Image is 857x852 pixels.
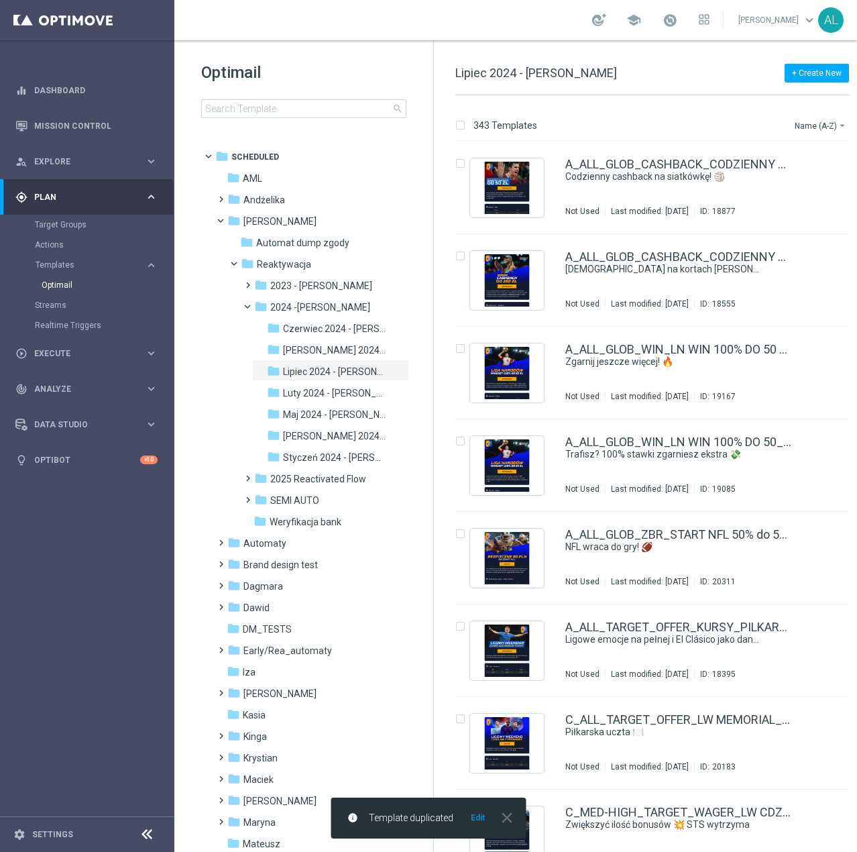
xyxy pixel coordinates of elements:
[793,117,849,134] button: Name (A-Z)arrow_drop_down
[565,170,760,183] a: Codzienny cashback na siatkówkę! 🏐
[34,72,158,108] a: Dashboard
[42,275,173,295] div: Optimail
[802,13,817,28] span: keyboard_arrow_down
[473,532,540,584] img: 20311.jpeg
[34,385,145,393] span: Analyze
[565,436,791,448] a: A_ALL_GLOB_WIN_LN WIN 100% DO 50_250625
[253,515,267,528] i: folder
[283,387,388,399] span: Luty 2024 - Antoni
[35,315,173,335] div: Realtime Triggers
[15,156,158,167] button: person_search Explore keyboard_arrow_right
[215,150,229,163] i: folder
[36,261,131,269] span: Templates
[243,537,286,549] span: Automaty
[15,419,158,430] button: Data Studio keyboard_arrow_right
[227,708,240,721] i: folder
[837,120,848,131] i: arrow_drop_down
[241,257,254,270] i: folder
[15,383,145,395] div: Analyze
[243,172,262,184] span: AML
[565,170,791,183] div: Codzienny cashback na siatkówkę! 🏐
[243,580,283,592] span: Dagmara
[473,625,540,677] img: 18395.jpeg
[694,206,736,217] div: ID:
[565,391,599,402] div: Not Used
[270,301,370,313] span: 2024 -Antoni
[227,643,241,657] i: folder
[606,206,694,217] div: Last modified: [DATE]
[257,258,311,270] span: Reaktywacja
[15,192,158,203] button: gps_fixed Plan keyboard_arrow_right
[42,280,139,290] a: Optimail
[35,320,139,331] a: Realtime Triggers
[240,235,253,249] i: folder
[15,455,158,466] button: lightbulb Optibot +10
[497,812,516,823] button: close
[267,364,280,378] i: folder
[565,484,599,494] div: Not Used
[227,686,241,700] i: folder
[254,472,268,485] i: folder
[283,430,388,442] span: Marzec 2024 - Antoni
[818,7,844,33] div: AL
[140,456,158,464] div: +10
[227,815,241,829] i: folder
[712,484,736,494] div: 19085
[227,665,240,678] i: folder
[737,10,818,30] a: [PERSON_NAME]keyboard_arrow_down
[243,774,274,786] span: Maciek
[243,194,285,206] span: Andżelika
[15,85,158,96] button: equalizer Dashboard
[565,541,791,553] div: NFL wraca do gry! 🏈
[283,323,388,335] span: Czerwiec 2024 - Antoni
[35,295,173,315] div: Streams
[565,356,791,368] div: Zgarnij jeszcze więcej! 🔥
[15,156,27,168] i: person_search
[712,669,736,680] div: 18395
[15,348,158,359] button: play_circle_outline Execute keyboard_arrow_right
[785,64,849,83] button: + Create New
[231,151,279,163] span: Scheduled
[15,85,27,97] i: equalizer
[32,831,73,839] a: Settings
[270,516,341,528] span: Weryfikacja bank
[15,384,158,394] div: track_changes Analyze keyboard_arrow_right
[283,409,388,421] span: Maj 2024 - Antoni
[145,191,158,203] i: keyboard_arrow_right
[34,350,145,358] span: Execute
[565,669,599,680] div: Not Used
[712,299,736,309] div: 18555
[243,795,317,807] span: Marcin G.
[243,731,267,743] span: Kinga
[243,838,280,850] span: Mateusz
[565,263,760,276] a: [DEMOGRAPHIC_DATA] na kortach [PERSON_NAME] Garrosa! 🎾
[227,193,241,206] i: folder
[283,366,388,378] span: Lipiec 2024 - Antoni
[34,108,158,144] a: Mission Control
[498,809,516,827] i: close
[606,484,694,494] div: Last modified: [DATE]
[565,251,791,263] a: A_ALL_GLOB_CASHBACK_CODZIENNY CASHBACK DO 250 PLN TENIS wysyłka 2605_250525
[35,219,139,230] a: Target Groups
[712,206,736,217] div: 18877
[694,576,736,587] div: ID:
[712,761,736,772] div: 20183
[145,259,158,272] i: keyboard_arrow_right
[565,206,599,217] div: Not Used
[227,536,241,549] i: folder
[369,812,453,824] span: Template duplicated
[15,121,158,131] div: Mission Control
[473,162,540,214] img: 18877.jpeg
[227,729,241,743] i: folder
[15,348,145,360] div: Execute
[565,818,791,831] div: Zwiększyć ilość bonusów 💥 STS wytrzyma
[267,429,280,442] i: folder
[473,347,540,399] img: 19167.jpeg
[565,714,791,726] a: C_ALL_TARGET_OFFER_LW MEMORIAL_290825(2)
[267,321,280,335] i: folder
